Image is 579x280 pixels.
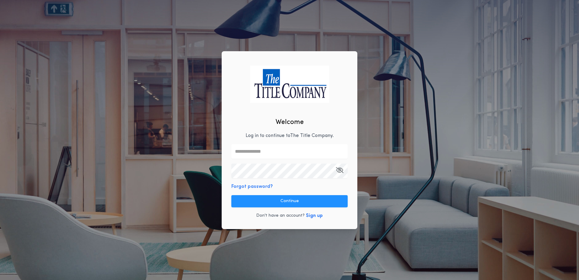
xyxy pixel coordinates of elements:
p: Don't have an account? [256,213,305,219]
img: logo [250,65,329,103]
button: Continue [231,195,348,207]
input: Open Keeper Popup [231,164,348,178]
button: Forgot password? [231,183,273,190]
p: Log in to continue to The Title Company . [246,132,334,139]
h2: Welcome [276,117,304,127]
button: Open Keeper Popup [336,164,343,178]
button: Sign up [306,212,323,219]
